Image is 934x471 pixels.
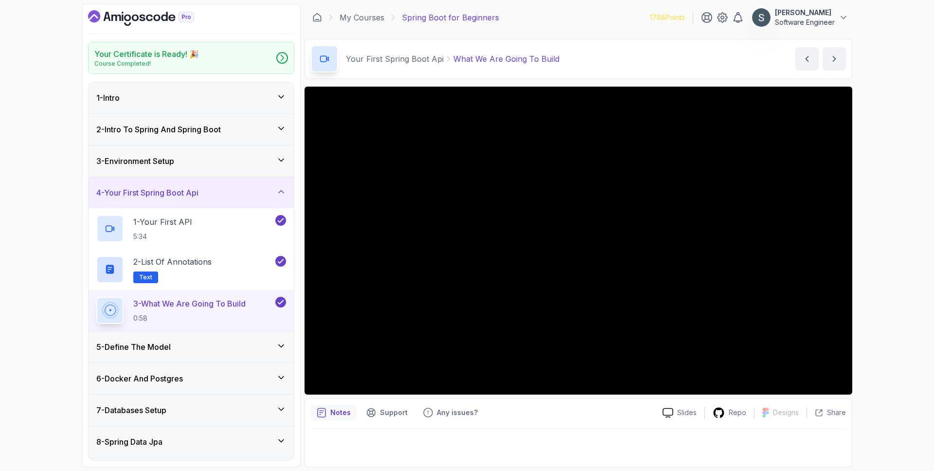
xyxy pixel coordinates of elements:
[94,60,199,68] p: Course Completed!
[89,363,294,394] button: 6-Docker And Postgres
[340,12,384,23] a: My Courses
[729,408,746,417] p: Repo
[437,408,478,417] p: Any issues?
[795,47,819,71] button: previous content
[346,53,444,65] p: Your First Spring Boot Api
[823,47,846,71] button: next content
[775,8,835,18] p: [PERSON_NAME]
[96,187,198,199] h3: 4 - Your First Spring Boot Api
[807,408,846,417] button: Share
[89,114,294,145] button: 2-Intro To Spring And Spring Boot
[89,145,294,177] button: 3-Environment Setup
[96,155,174,167] h3: 3 - Environment Setup
[89,331,294,362] button: 5-Define The Model
[330,408,351,417] p: Notes
[133,256,212,268] p: 2 - List of Annotations
[94,48,199,60] h2: Your Certificate is Ready! 🎉
[133,216,192,228] p: 1 - Your First API
[380,408,408,417] p: Support
[89,177,294,208] button: 4-Your First Spring Boot Api
[96,124,221,135] h3: 2 - Intro To Spring And Spring Boot
[96,404,166,416] h3: 7 - Databases Setup
[311,405,357,420] button: notes button
[752,8,848,27] button: user profile image[PERSON_NAME]Software Engineer
[655,408,704,418] a: Slides
[133,232,192,241] p: 5:34
[312,13,322,22] a: Dashboard
[705,407,754,419] a: Repo
[775,18,835,27] p: Software Engineer
[305,87,852,395] iframe: 2 - What We Are Going To Build
[96,436,162,448] h3: 8 - Spring Data Jpa
[88,42,294,74] a: Your Certificate is Ready! 🎉Course Completed!
[133,313,246,323] p: 0:58
[402,12,499,23] p: Spring Boot for Beginners
[417,405,484,420] button: Feedback button
[360,405,413,420] button: Support button
[89,426,294,457] button: 8-Spring Data Jpa
[139,273,152,281] span: Text
[96,341,171,353] h3: 5 - Define The Model
[752,8,771,27] img: user profile image
[133,298,246,309] p: 3 - What We Are Going To Build
[650,13,685,22] p: 1788 Points
[827,408,846,417] p: Share
[96,92,120,104] h3: 1 - Intro
[677,408,697,417] p: Slides
[96,256,286,283] button: 2-List of AnnotationsText
[96,297,286,324] button: 3-What We Are Going To Build0:58
[89,82,294,113] button: 1-Intro
[96,373,183,384] h3: 6 - Docker And Postgres
[773,408,799,417] p: Designs
[89,395,294,426] button: 7-Databases Setup
[453,53,559,65] p: What We Are Going To Build
[96,215,286,242] button: 1-Your First API5:34
[88,10,216,26] a: Dashboard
